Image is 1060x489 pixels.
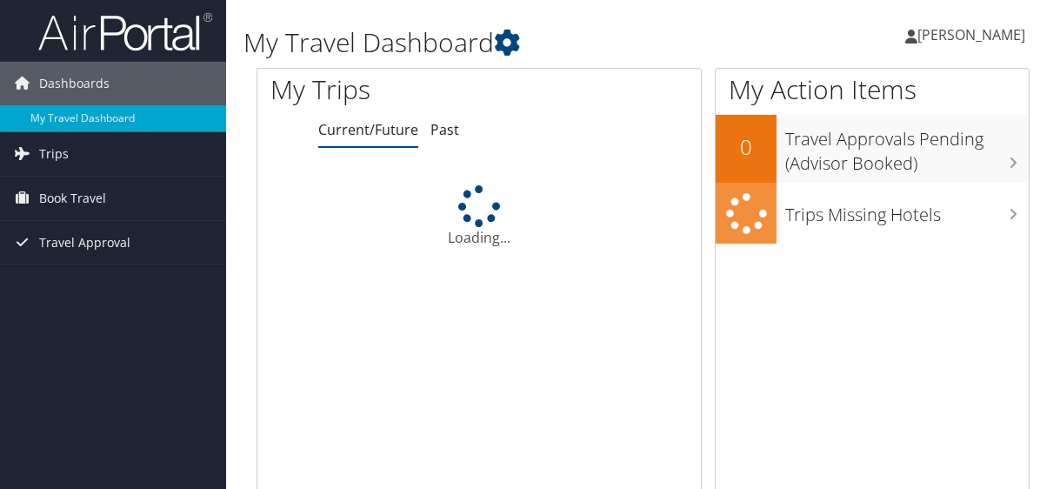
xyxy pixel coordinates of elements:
[716,71,1029,108] h1: My Action Items
[39,177,106,220] span: Book Travel
[39,62,110,105] span: Dashboards
[257,185,701,248] div: Loading...
[243,24,777,61] h1: My Travel Dashboard
[785,194,1029,227] h3: Trips Missing Hotels
[917,25,1025,44] span: [PERSON_NAME]
[39,132,69,176] span: Trips
[905,9,1043,61] a: [PERSON_NAME]
[270,71,503,108] h1: My Trips
[716,183,1029,244] a: Trips Missing Hotels
[716,115,1029,182] a: 0Travel Approvals Pending (Advisor Booked)
[318,120,418,139] a: Current/Future
[785,118,1029,176] h3: Travel Approvals Pending (Advisor Booked)
[716,132,777,162] h2: 0
[39,221,130,265] span: Travel Approval
[430,120,459,139] a: Past
[38,11,212,52] img: airportal-logo.png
